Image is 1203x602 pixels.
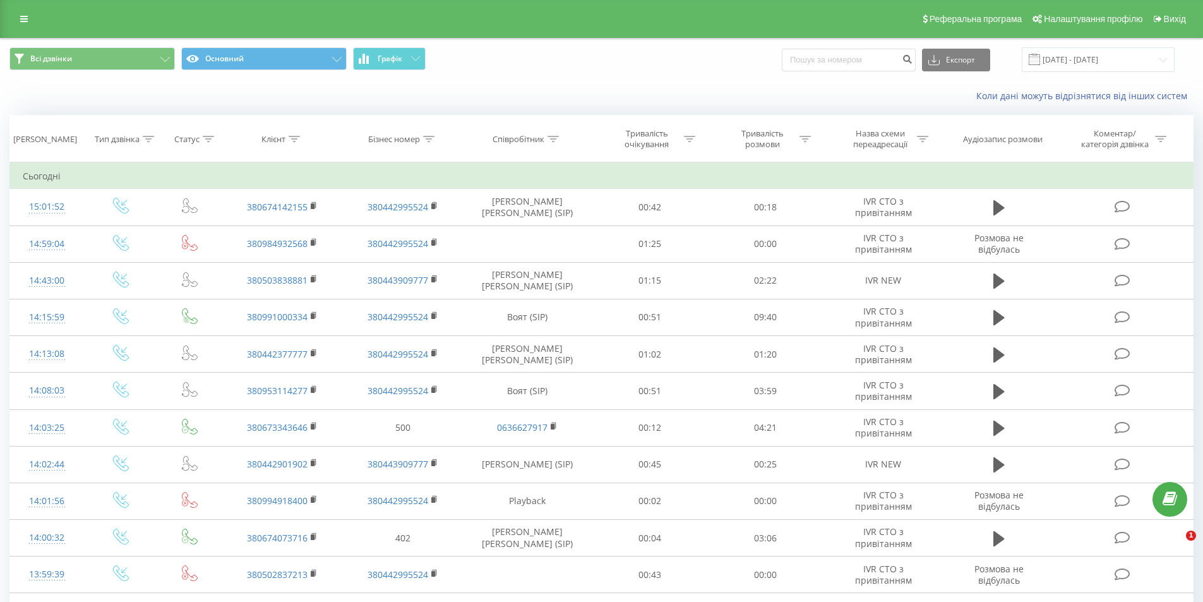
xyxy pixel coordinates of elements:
td: 01:15 [592,262,708,299]
div: Клієнт [261,134,285,145]
td: [PERSON_NAME] [PERSON_NAME] (SIP) [463,520,592,557]
td: [PERSON_NAME] (SIP) [463,446,592,483]
div: 15:01:52 [23,195,71,219]
td: 00:00 [708,226,823,262]
td: 402 [342,520,462,557]
button: Графік [353,47,426,70]
a: 380984932568 [247,238,308,250]
a: Коли дані можуть відрізнятися вiд інших систем [976,90,1194,102]
a: 380503838881 [247,274,308,286]
span: Розмова не відбулась [974,489,1024,512]
a: 380442995524 [368,385,428,397]
a: 380442995524 [368,238,428,250]
td: 04:21 [708,409,823,446]
div: Тип дзвінка [95,134,140,145]
td: Воят (SIP) [463,299,592,335]
div: 14:43:00 [23,268,71,293]
td: [PERSON_NAME] [PERSON_NAME] (SIP) [463,262,592,299]
div: Аудіозапис розмови [963,134,1043,145]
td: IVR NEW [823,446,943,483]
a: 380674142155 [247,201,308,213]
a: 380502837213 [247,569,308,581]
td: 00:00 [708,483,823,519]
a: 380442995524 [368,201,428,213]
div: 13:59:39 [23,562,71,587]
td: 02:22 [708,262,823,299]
a: 380674073716 [247,532,308,544]
div: 14:02:44 [23,452,71,477]
a: 380442995524 [368,569,428,581]
span: Реферальна програма [930,14,1022,24]
iframe: Intercom live chat [1160,531,1190,561]
td: 00:25 [708,446,823,483]
a: 380994918400 [247,495,308,507]
td: 00:04 [592,520,708,557]
td: 00:45 [592,446,708,483]
td: IVR СТО з привітанням [823,483,943,519]
div: 14:08:03 [23,378,71,403]
div: 14:59:04 [23,232,71,256]
a: 380442995524 [368,311,428,323]
span: Всі дзвінки [30,54,72,64]
div: Тривалість розмови [729,128,796,150]
td: 500 [342,409,462,446]
div: Статус [174,134,200,145]
td: [PERSON_NAME] [PERSON_NAME] (SIP) [463,189,592,226]
button: Основний [181,47,347,70]
td: Воят (SIP) [463,373,592,409]
td: IVR СТО з привітанням [823,336,943,373]
td: IVR СТО з привітанням [823,557,943,593]
span: Графік [378,54,402,63]
td: IVR СТО з привітанням [823,373,943,409]
td: IVR СТО з привітанням [823,226,943,262]
td: IVR СТО з привітанням [823,409,943,446]
td: 00:02 [592,483,708,519]
td: 00:42 [592,189,708,226]
td: 00:43 [592,557,708,593]
div: Співробітник [493,134,544,145]
a: 380442995524 [368,348,428,360]
a: 380953114277 [247,385,308,397]
td: 00:12 [592,409,708,446]
td: 00:18 [708,189,823,226]
div: Назва схеми переадресації [846,128,914,150]
td: [PERSON_NAME] [PERSON_NAME] (SIP) [463,336,592,373]
a: 380442377777 [247,348,308,360]
td: 01:02 [592,336,708,373]
a: 380442901902 [247,458,308,470]
td: Playback [463,483,592,519]
div: [PERSON_NAME] [13,134,77,145]
td: 03:06 [708,520,823,557]
td: IVR СТО з привітанням [823,189,943,226]
span: Розмова не відбулась [974,563,1024,586]
a: 380443909777 [368,274,428,286]
a: 0636627917 [497,421,548,433]
td: IVR СТО з привітанням [823,299,943,335]
td: Сьогодні [10,164,1194,189]
td: 00:51 [592,373,708,409]
div: 14:01:56 [23,489,71,514]
a: 380991000334 [247,311,308,323]
span: Вихід [1164,14,1186,24]
span: Розмова не відбулась [974,232,1024,255]
a: 380442995524 [368,495,428,507]
div: Бізнес номер [368,134,420,145]
div: Коментар/категорія дзвінка [1078,128,1152,150]
span: 1 [1186,531,1196,541]
div: 14:03:25 [23,416,71,440]
td: 03:59 [708,373,823,409]
div: 14:13:08 [23,342,71,366]
div: 14:15:59 [23,305,71,330]
div: 14:00:32 [23,526,71,550]
td: 01:20 [708,336,823,373]
a: 380443909777 [368,458,428,470]
td: 01:25 [592,226,708,262]
td: 00:51 [592,299,708,335]
span: Налаштування профілю [1044,14,1142,24]
button: Експорт [922,49,990,71]
td: 09:40 [708,299,823,335]
div: Тривалість очікування [613,128,681,150]
td: IVR NEW [823,262,943,299]
a: 380673343646 [247,421,308,433]
button: Всі дзвінки [9,47,175,70]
